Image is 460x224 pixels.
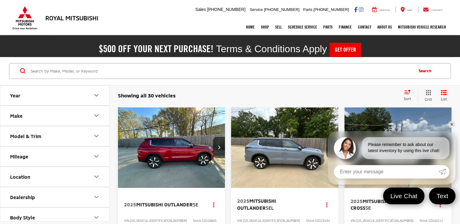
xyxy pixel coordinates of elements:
[387,192,420,200] span: Live Chat
[93,132,100,140] div: Model & Trim
[272,19,285,35] a: Sell
[193,202,198,207] span: SE
[118,107,226,188] a: 2025 Mitsubishi Outlander SE2025 Mitsubishi Outlander SE2025 Mitsubishi Outlander SE2025 Mitsubis...
[10,113,22,119] div: Make
[93,92,100,99] div: Year
[264,7,299,12] span: [PHONE_NUMBER]
[433,192,451,200] span: Text
[195,7,206,12] span: Sales
[344,107,452,188] a: 2025 Mitsubishi Eclipse Cross SE2025 Mitsubishi Eclipse Cross SE2025 Mitsubishi Eclipse Cross SE2...
[322,199,332,210] button: Actions
[326,202,327,207] span: dropdown dots
[344,107,452,188] img: 2025 Mitsubishi Eclipse Cross SE
[93,112,100,119] div: Make
[0,187,110,207] button: DealershipDealership
[243,219,300,222] span: [US_VEHICLE_IDENTIFICATION_NUMBER]
[237,198,315,211] a: 2025Mitsubishi OutlanderSEL
[351,219,356,222] span: VIN:
[237,198,249,204] span: 2025
[418,7,448,13] a: Contact
[326,137,338,158] button: Next image
[396,7,417,13] a: Map
[10,174,30,180] div: Location
[436,90,451,102] button: List View
[130,219,187,222] span: [US_VEHICLE_IDENTIFICATION_NUMBER]
[30,64,413,78] input: Search by Make, Model, or Keyword
[93,173,100,180] div: Location
[118,107,226,188] div: 2025 Mitsubishi Outlander SE 0
[213,137,225,158] button: Next image
[93,153,100,160] div: Mileage
[351,198,410,211] span: Mitsubishi Eclipse Cross
[237,198,276,210] span: Mitsubishi Outlander
[355,19,374,35] a: Contact
[237,219,243,222] span: VIN:
[362,137,449,159] div: Please remember to ask about our latest inventory by using this live chat!
[243,19,258,35] a: Home
[368,7,395,13] a: Service
[124,202,136,207] span: 2025
[285,19,320,35] a: Schedule Service: Opens in a new tab
[118,107,226,188] img: 2025 Mitsubishi Outlander SE
[124,201,202,208] a: 2025Mitsubishi OutlanderSE
[231,107,339,188] a: 2025 Mitsubishi Outlander SEL2025 Mitsubishi Outlander SEL2025 Mitsubishi Outlander SEL2025 Mitsu...
[136,202,193,207] span: Mitsubishi Outlander
[428,219,443,222] span: SZ040211
[216,43,327,54] span: Terms & Conditions Apply
[379,9,390,12] span: Service
[10,154,28,159] div: Mileage
[0,86,110,105] button: YearYear
[334,137,356,159] img: Agent profile photo
[213,202,214,207] span: dropdown dots
[258,19,272,35] a: Shop
[320,19,336,35] a: Parts: Opens in a new tab
[356,219,413,222] span: [US_VEHICLE_IDENTIFICATION_NUMBER]
[231,107,339,188] div: 2025 Mitsubishi Outlander SEL 0
[306,219,315,222] span: Stock:
[99,45,213,53] h2: $500 off your next purchase!
[208,199,219,210] button: Actions
[11,6,39,30] img: Mitsubishi
[0,106,110,126] button: MakeMake
[383,188,425,204] a: Live Chat
[231,107,339,188] img: 2025 Mitsubishi Outlander SEL
[351,198,363,204] span: 2025
[45,15,99,21] h3: Royal Mitsubishi
[93,193,100,201] div: Dealership
[374,19,395,35] a: About Us
[438,165,449,178] a: Submit
[303,7,312,12] span: Parts
[193,219,202,222] span: Stock:
[10,194,35,200] div: Dealership
[207,7,245,12] span: [PHONE_NUMBER]
[425,97,432,102] span: Grid
[401,90,418,102] button: Select sort value
[336,19,355,35] a: Finance
[359,7,363,12] a: Instagram: Click to visit our Instagram page
[250,7,263,12] span: Service
[413,63,440,79] button: Search
[441,97,447,102] span: List
[344,107,452,188] div: 2025 Mitsubishi Eclipse Cross SE 0
[365,205,371,211] span: SE
[439,202,441,207] span: dropdown dots
[10,133,41,139] div: Model & Trim
[313,7,349,12] span: [PHONE_NUMBER]
[330,43,361,57] a: Get Offer
[0,167,110,187] button: LocationLocation
[395,19,449,35] a: Mitsubishi Vehicle Research
[118,92,176,98] span: Showing all 30 vehicles
[351,198,429,212] a: 2025Mitsubishi Eclipse CrossSE
[404,97,411,101] span: Sort
[420,219,428,222] span: Stock:
[266,205,274,211] span: SEL
[0,126,110,146] button: Model & TrimModel & Trim
[407,9,412,12] span: Map
[124,219,130,222] span: VIN:
[429,188,455,204] a: Text
[10,93,20,98] div: Year
[418,90,436,102] button: Grid View
[10,215,35,220] div: Body Style
[93,214,100,221] div: Body Style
